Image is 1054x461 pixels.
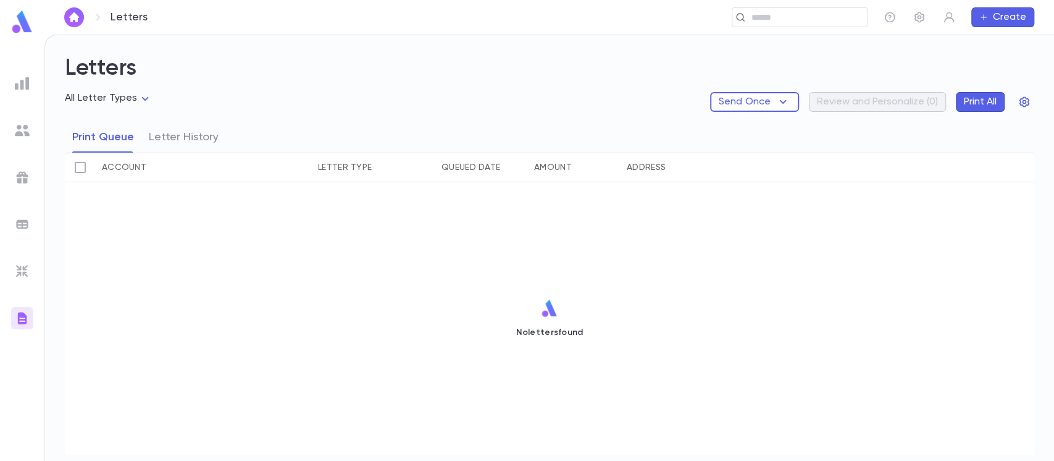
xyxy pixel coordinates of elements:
img: reports_grey.c525e4749d1bce6a11f5fe2a8de1b229.svg [15,76,30,91]
div: Amount [528,153,621,182]
button: Letter History [149,122,219,153]
button: Send Once [710,92,799,112]
div: Queued Date [441,153,500,182]
button: Print All [956,92,1005,112]
img: home_white.a664292cf8c1dea59945f0da9f25487c.svg [67,12,82,22]
img: imports_grey.530a8a0e642e233f2baf0ef88e8c9fcb.svg [15,264,30,279]
img: letters_gradient.3eab1cb48f695cfc331407e3924562ea.svg [15,311,30,326]
p: Letters [111,11,148,24]
div: Queued Date [435,153,528,182]
img: batches_grey.339ca447c9d9533ef1741baa751efc33.svg [15,217,30,232]
p: Send Once [719,96,771,108]
button: Print Queue [72,122,134,153]
img: campaigns_grey.99e729a5f7ee94e3726e6486bddda8f1.svg [15,170,30,185]
img: logo [540,299,559,318]
div: Letter Type [318,153,372,182]
img: students_grey.60c7aba0da46da39d6d829b817ac14fc.svg [15,123,30,138]
div: Account [102,153,146,182]
button: Create [971,7,1034,27]
h2: Letters [65,55,1034,92]
div: Amount [534,153,572,182]
div: Letter Type [312,153,435,182]
div: All Letter Types [65,89,153,108]
div: Account [96,153,312,182]
div: Address [627,153,666,182]
p: No letters found [516,328,583,337]
img: logo [10,10,35,34]
span: All Letter Types [65,93,138,103]
div: Address [621,153,837,182]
